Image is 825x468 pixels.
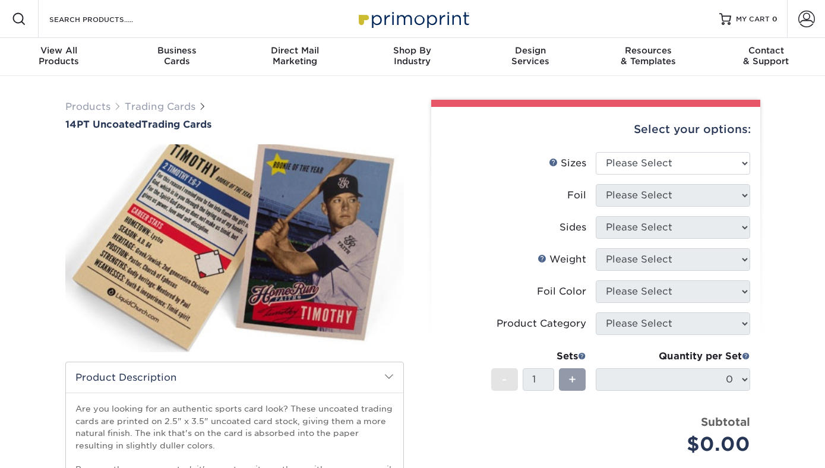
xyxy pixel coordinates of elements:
div: $0.00 [605,430,750,458]
div: Product Category [497,317,586,331]
a: DesignServices [472,38,589,76]
h2: Product Description [66,362,403,393]
div: Weight [538,252,586,267]
div: Industry [353,45,471,67]
span: Shop By [353,45,471,56]
span: 14PT Uncoated [65,119,141,130]
span: Direct Mail [236,45,353,56]
div: Foil Color [537,284,586,299]
div: Select your options: [441,107,751,152]
input: SEARCH PRODUCTS..... [48,12,164,26]
a: Shop ByIndustry [353,38,471,76]
div: Services [472,45,589,67]
span: + [568,371,576,388]
span: Design [472,45,589,56]
span: Resources [589,45,707,56]
span: Business [118,45,235,56]
a: Trading Cards [125,101,195,112]
span: 0 [772,15,777,23]
a: Contact& Support [707,38,825,76]
div: Sizes [549,156,586,170]
span: - [502,371,507,388]
strong: Subtotal [701,415,750,428]
h1: Trading Cards [65,119,404,130]
div: & Templates [589,45,707,67]
div: Quantity per Set [596,349,750,363]
a: BusinessCards [118,38,235,76]
span: Contact [707,45,825,56]
div: & Support [707,45,825,67]
img: 14PT Uncoated 01 [65,131,404,365]
div: Marketing [236,45,353,67]
div: Sets [491,349,586,363]
div: Foil [567,188,586,203]
span: MY CART [736,14,770,24]
div: Cards [118,45,235,67]
a: 14PT UncoatedTrading Cards [65,119,404,130]
img: Primoprint [353,6,472,31]
a: Direct MailMarketing [236,38,353,76]
a: Products [65,101,110,112]
div: Sides [560,220,586,235]
a: Resources& Templates [589,38,707,76]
